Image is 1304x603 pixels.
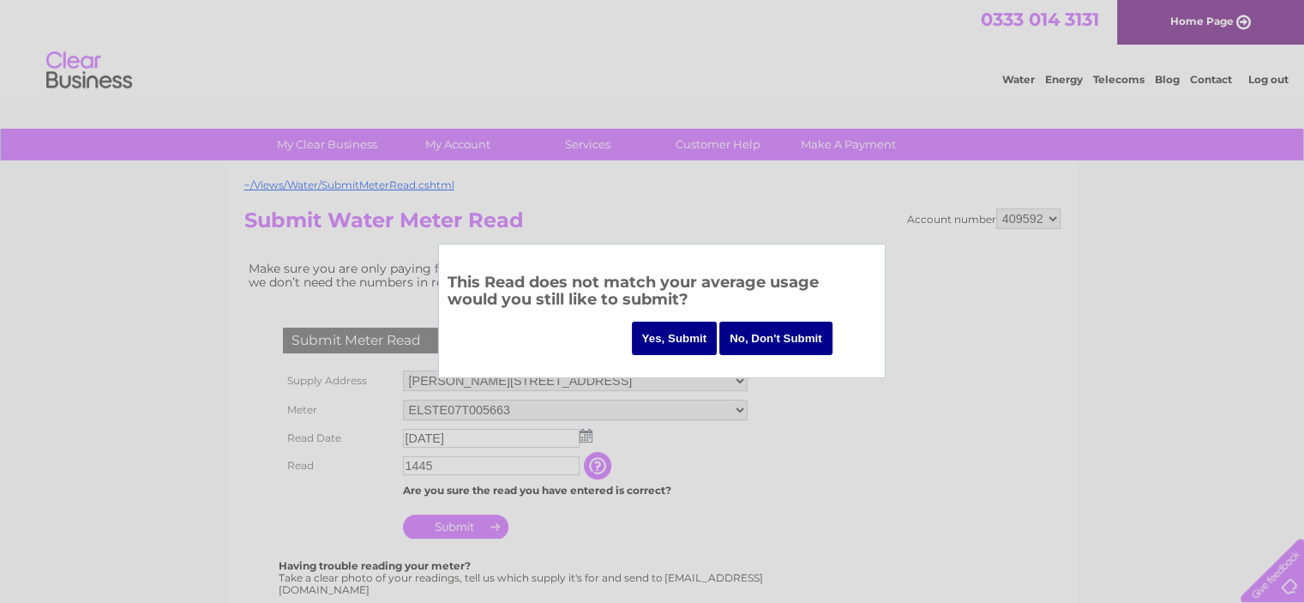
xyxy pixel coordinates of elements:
[45,45,133,97] img: logo.png
[1045,73,1083,86] a: Energy
[448,270,876,317] h3: This Read does not match your average usage would you still like to submit?
[1155,73,1180,86] a: Blog
[1190,73,1232,86] a: Contact
[248,9,1058,83] div: Clear Business is a trading name of Verastar Limited (registered in [GEOGRAPHIC_DATA] No. 3667643...
[1002,73,1035,86] a: Water
[981,9,1099,30] a: 0333 014 3131
[632,322,718,355] input: Yes, Submit
[1247,73,1288,86] a: Log out
[1093,73,1145,86] a: Telecoms
[719,322,832,355] input: No, Don't Submit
